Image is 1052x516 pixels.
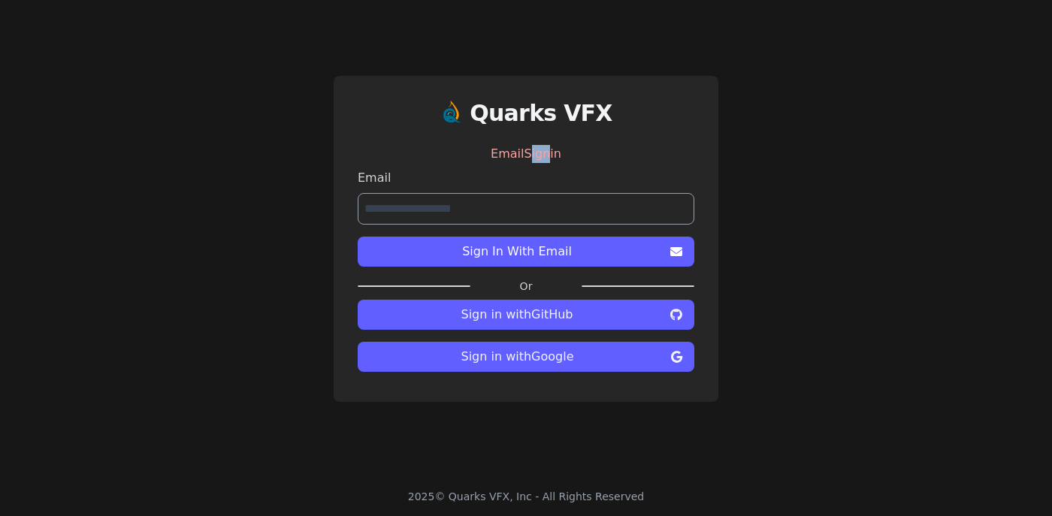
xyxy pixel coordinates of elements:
[470,100,612,127] h1: Quarks VFX
[370,306,664,324] span: Sign in with GitHub
[470,100,612,139] a: Quarks VFX
[470,279,582,294] label: Or
[358,139,694,169] div: EmailSignin
[370,243,664,261] span: Sign In With Email
[408,489,645,504] div: 2025 © Quarks VFX, Inc - All Rights Reserved
[358,300,694,330] button: Sign in withGitHub
[358,169,694,187] label: Email
[358,342,694,372] button: Sign in withGoogle
[358,237,694,267] button: Sign In With Email
[370,348,665,366] span: Sign in with Google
